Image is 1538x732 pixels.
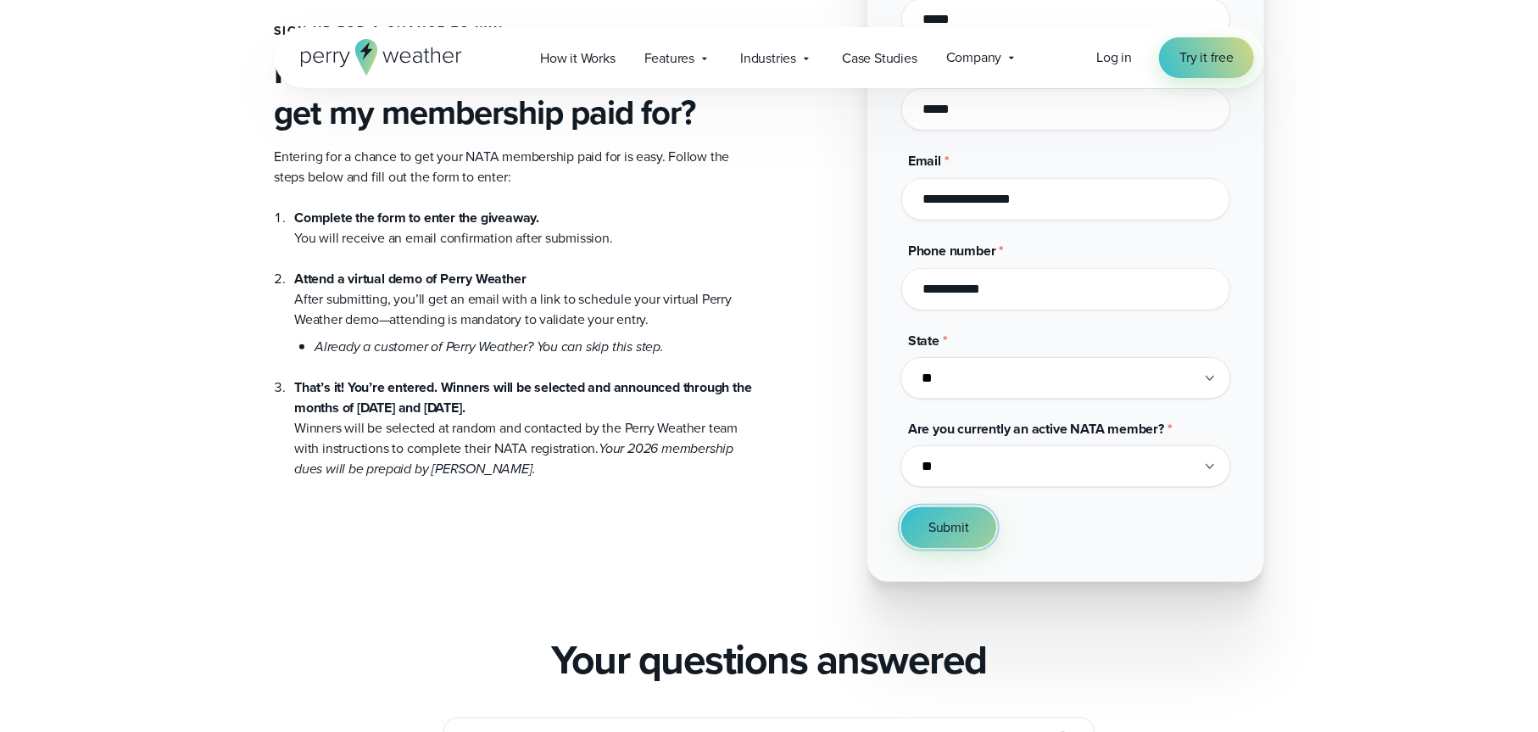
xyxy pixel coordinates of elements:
li: You will receive an email confirmation after submission. [294,208,755,249]
button: Submit [901,507,996,548]
span: Case Studies [842,48,917,69]
span: Try it free [1179,47,1234,68]
span: Email [908,151,941,170]
span: Industries [740,48,796,69]
h4: Sign up for a chance to win [274,25,755,38]
a: Case Studies [828,41,932,75]
a: Log in [1096,47,1132,68]
h2: Your questions answered [551,636,987,684]
span: Phone number [908,241,996,260]
strong: Complete the form to enter the giveaway. [294,208,539,227]
span: State [908,331,939,350]
li: After submitting, you’ll get an email with a link to schedule your virtual Perry Weather demo—att... [294,249,755,357]
span: Submit [928,517,969,538]
span: Company [946,47,1002,68]
span: Log in [1096,47,1132,67]
a: How it Works [526,41,630,75]
strong: That’s it! You’re entered. Winners will be selected and announced through the months of [DATE] an... [294,377,752,417]
a: Try it free [1159,37,1254,78]
span: How it Works [540,48,616,69]
span: Features [644,48,694,69]
strong: Attend a virtual demo of Perry Weather [294,269,526,288]
h3: How do I enter for a chance to get my membership paid for? [274,52,755,133]
span: Are you currently an active NATA member? [908,419,1164,439]
p: Entering for a chance to get your NATA membership paid for is easy. Follow the steps below and fi... [274,147,755,187]
em: Already a customer of Perry Weather? You can skip this step. [315,337,664,356]
li: Winners will be selected at random and contacted by the Perry Weather team with instructions to c... [294,357,755,479]
em: Your 2026 membership dues will be prepaid by [PERSON_NAME]. [294,439,733,478]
